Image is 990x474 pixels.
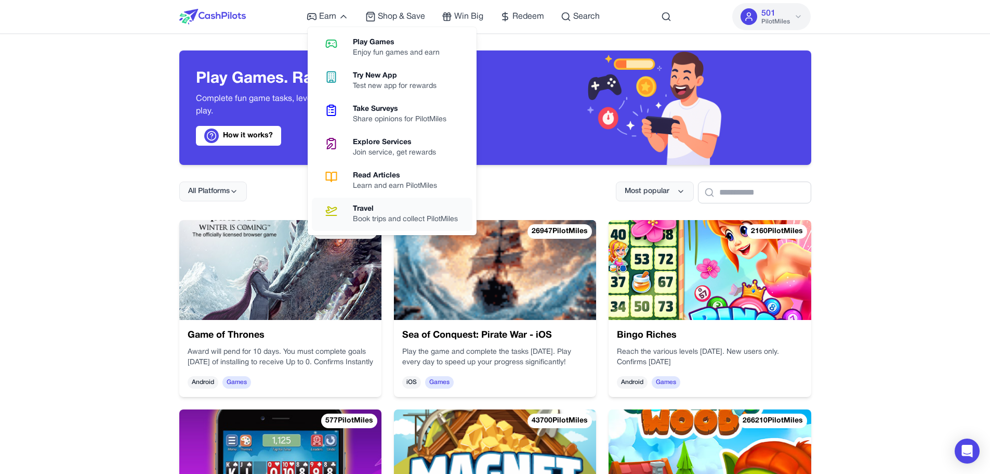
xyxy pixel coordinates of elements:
[353,114,455,125] div: Share opinions for PilotMiles
[365,10,425,23] a: Shop & Save
[955,439,980,464] div: Open Intercom Messenger
[512,10,544,23] span: Redeem
[353,171,445,181] div: Read Articles
[761,18,790,26] span: PilotMiles
[500,10,544,23] a: Redeem
[353,214,466,225] div: Book trips and collect PilotMiles
[454,10,483,23] span: Win Big
[573,10,600,23] span: Search
[312,198,472,231] a: TravelBook trips and collect PilotMiles
[307,10,349,23] a: Earn
[312,131,472,164] a: Explore ServicesJoin service, get rewards
[353,104,455,114] div: Take Surveys
[312,98,472,131] a: Take SurveysShare opinions for PilotMiles
[196,93,479,118] p: Complete fun game tasks, level up, and collect PilotMiles every time you play.
[353,81,445,92] div: Test new app for rewards
[353,137,444,148] div: Explore Services
[378,10,425,23] span: Shop & Save
[353,181,445,191] div: Learn and earn PilotMiles
[312,31,472,65] a: Play GamesEnjoy fun games and earn
[353,48,448,58] div: Enjoy fun games and earn
[353,148,444,158] div: Join service, get rewards
[179,182,247,201] button: All Platforms
[353,37,448,48] div: Play Games
[616,182,694,201] button: Most popular
[561,10,600,23] a: Search
[196,126,281,146] a: How it works?
[573,50,733,165] img: Header decoration
[353,71,445,81] div: Try New App
[312,164,472,198] a: Read ArticlesLearn and earn PilotMiles
[179,9,246,24] img: CashPilots Logo
[188,186,230,197] span: All Platforms
[319,10,336,23] span: Earn
[312,65,472,98] a: Try New AppTest new app for rewards
[761,7,775,20] span: 501
[353,204,466,214] div: Travel
[732,3,811,30] button: 501PilotMiles
[625,186,669,197] span: Most popular
[442,10,483,23] a: Win Big
[196,70,479,88] h3: Play Games. Rack Up Rewards.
